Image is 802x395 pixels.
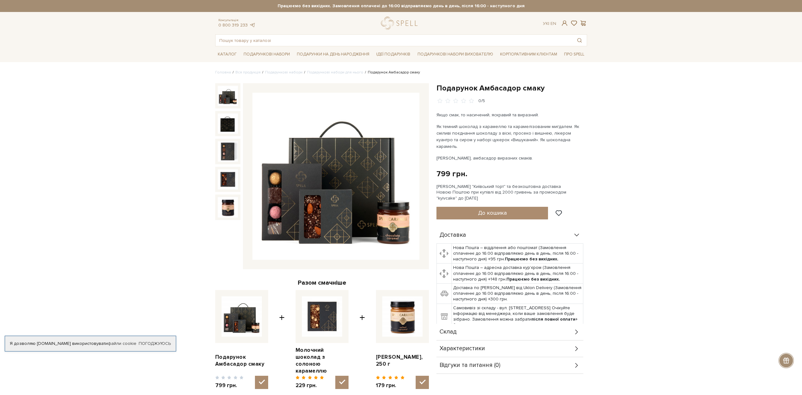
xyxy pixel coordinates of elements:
span: | [548,21,549,26]
button: Пошук товару у каталозі [572,35,587,46]
a: файли cookie [108,341,136,346]
img: Подарунок Амбасадор смаку [218,113,238,134]
img: Подарунок Амбасадор смаку [218,86,238,106]
div: 0/5 [478,98,485,104]
a: Погоджуюсь [139,341,171,346]
span: 799 грн. [215,382,244,389]
span: Відгуки та питання (0) [440,363,500,368]
p: Як темний шоколад з карамеллю та карамелізованим мигдалем. Як сміливі поєднання шоколаду з віскі,... [436,123,584,150]
div: Я дозволяю [DOMAIN_NAME] використовувати [5,341,176,346]
a: Головна [215,70,231,75]
span: Консультація: [218,18,256,22]
a: Подарунок Амбасадор смаку [215,354,268,368]
a: En [551,21,556,26]
a: Вся продукція [235,70,261,75]
td: Доставка по [PERSON_NAME] від Uklon Delivery (Замовлення сплаченні до 16:00 відправляємо день в д... [452,284,583,304]
div: Разом смачніше [215,279,429,287]
span: Доставка [440,232,466,238]
a: telegram [249,22,256,28]
td: Самовивіз зі складу - вул. [STREET_ADDRESS] Очікуйте інформацію від менеджера, коли ваше замовлен... [452,304,583,329]
div: 799 грн. [436,169,467,179]
a: Подарункові набори вихователю [415,49,496,60]
li: Подарунок Амбасадор смаку [363,70,420,75]
p: [PERSON_NAME], амбасадор виразних смаків. [436,155,584,161]
a: Подарункові набори [241,49,292,59]
img: Молочний шоколад з солоною карамеллю [302,296,342,337]
a: Ідеї подарунків [374,49,413,59]
td: Нова Пошта – відділення або поштомат (Замовлення сплаченні до 16:00 відправляємо день в день, піс... [452,243,583,264]
a: [PERSON_NAME], 250 г [376,354,429,368]
span: + [360,290,365,389]
img: Подарунок Амбасадор смаку [218,141,238,161]
span: 179 грн. [376,382,405,389]
img: Подарунок Амбасадор смаку [218,169,238,189]
span: 229 грн. [296,382,324,389]
a: logo [381,17,420,30]
span: Характеристики [440,346,485,351]
img: Подарунок Амбасадор смаку [252,93,419,260]
a: Подарункові набори [265,70,303,75]
img: Карамель солона, 250 г [382,296,423,337]
button: До кошика [436,207,548,219]
td: Нова Пошта – адресна доставка кур'єром (Замовлення сплаченні до 16:00 відправляємо день в день, п... [452,264,583,284]
span: Склад [440,329,457,335]
img: Подарунок Амбасадор смаку [222,296,262,337]
span: + [279,290,285,389]
a: Корпоративним клієнтам [498,49,560,60]
div: Ук [543,21,556,26]
b: після повної оплати [532,317,575,322]
a: Подарункові набори для нього [307,70,363,75]
span: До кошика [478,209,507,216]
a: Подарунки на День народження [294,49,372,59]
b: Працюємо без вихідних. [506,276,560,282]
a: 0 800 319 233 [218,22,248,28]
p: Якщо смак, то насичений, яскравий та виразний. [436,112,584,118]
img: Подарунок Амбасадор смаку [218,197,238,217]
a: Молочний шоколад з солоною карамеллю [296,347,349,375]
input: Пошук товару у каталозі [216,35,572,46]
a: Каталог [215,49,239,59]
strong: Працюємо без вихідних. Замовлення оплачені до 16:00 відправляємо день в день, після 16:00 - насту... [215,3,587,9]
div: [PERSON_NAME] "Київський торт" та безкоштовна доставка Новою Поштою при купівлі від 2000 гривень ... [436,184,587,201]
b: Працюємо без вихідних. [505,256,558,262]
h1: Подарунок Амбасадор смаку [436,83,587,93]
a: Про Spell [562,49,587,59]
